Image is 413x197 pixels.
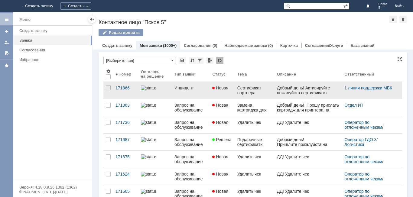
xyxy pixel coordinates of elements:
[344,86,392,90] a: 1 линия поддержки МБК
[172,116,210,133] a: Запрос на обслуживание
[344,137,395,147] div: /
[212,137,231,142] span: Решена
[344,120,395,130] div: /
[235,151,275,168] a: Удалить чек
[138,151,172,168] a: statusbar-100 (1).png
[389,16,397,23] div: Добавить в избранное
[399,16,407,23] div: Сделать домашней страницей
[172,168,210,185] a: Запрос на обслуживание
[119,72,131,76] div: Номер
[115,154,136,159] div: 171675
[344,154,395,164] div: /
[237,172,272,176] div: Удалить чек
[172,134,210,150] a: Запрос на обслуживание
[113,168,138,185] a: 171624
[179,57,186,64] div: Сохранить вид
[344,120,382,130] a: Оператор по отложенным чекам
[174,72,195,76] div: Тип заявки
[210,99,235,116] a: Новая
[206,57,213,64] div: Экспорт списка
[305,43,343,48] a: Соглашения/Услуги
[2,27,11,36] a: Создать заявку
[212,103,228,108] span: Новая
[174,154,207,164] div: Запрос на обслуживание
[174,103,207,112] div: Запрос на обслуживание
[115,189,136,194] div: 171565
[141,86,156,90] img: statusbar-100 (1).png
[210,116,235,133] a: Новая
[141,103,156,108] img: statusbar-100 (1).png
[343,3,349,8] span: Расширенный поиск
[115,120,136,125] div: 171736
[235,134,275,150] a: Подарочные сертификаты
[19,185,86,189] div: Версия: 4.18.0.9.26.1362 (1362)
[115,137,136,142] div: 171687
[237,137,272,147] div: Подарочные сертификаты
[141,189,156,194] img: statusbar-100 (1).png
[138,99,172,116] a: statusbar-100 (1).png
[140,43,162,48] a: Мои заявки
[17,36,91,45] a: Заявки
[113,134,138,150] a: 171687
[138,168,172,185] a: statusbar-100 (1).png
[174,120,207,130] div: Запрос на обслуживание
[189,57,196,64] div: Сортировка...
[141,137,156,142] img: statusbar-100 (1).png
[138,116,172,133] a: statusbar-100 (1).png
[344,172,395,181] div: /
[138,134,172,150] a: statusbar-100 (1).png
[196,57,203,64] div: Фильтрация...
[212,172,228,176] span: Новая
[235,66,275,82] th: Тема
[235,82,275,99] a: Сертификат партнера
[277,72,296,76] div: Описание
[102,43,132,48] a: Создать заявку
[212,189,228,194] span: Новая
[138,66,172,82] th: Осталось на решение
[17,45,91,55] a: Согласования
[225,43,267,48] a: Наблюдаемые заявки
[344,172,382,181] a: Оператор по отложенным чекам
[174,86,207,90] div: Инцидент
[212,154,228,159] span: Новая
[235,99,275,116] a: Замена картриджа для принтера
[184,43,212,48] a: Согласования
[141,154,156,159] img: statusbar-100 (1).png
[99,19,389,25] div: Контактное лицо "Псков 5"
[19,38,88,43] div: Заявки
[115,86,136,90] div: 171866
[344,142,364,147] a: Логистика
[113,66,138,82] th: Номер
[172,82,210,99] a: Инцидент
[210,168,235,185] a: Новая
[212,72,225,76] div: Статус
[115,172,136,176] div: 171624
[379,2,388,6] span: Псков
[141,69,165,79] div: Осталось на решение
[210,151,235,168] a: Новая
[350,43,374,48] a: База знаний
[19,48,88,52] div: Согласования
[141,120,156,125] img: statusbar-100 (1).png
[237,154,272,159] div: Удалить чек
[344,137,376,142] a: Оператор ГДО 3
[210,82,235,99] a: Новая
[210,134,235,150] a: Решена
[141,172,156,176] img: statusbar-100 (1).png
[113,99,138,116] a: 171863
[379,6,388,10] span: 5
[19,190,86,194] div: © NAUMEN [DATE]-[DATE]
[235,168,275,185] a: Удалить чек
[60,2,91,10] div: Создать
[172,151,210,168] a: Запрос на обслуживание
[235,116,275,133] a: Удалить чек
[19,28,88,33] div: Создать заявку
[115,103,136,108] div: 171863
[344,103,363,108] a: Отдел ИТ
[2,37,11,47] a: Мои заявки
[19,16,31,23] div: Меню
[212,86,228,90] span: Новая
[212,120,228,125] span: Новая
[237,120,272,125] div: Удалить чек
[237,189,272,194] div: Удалить чек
